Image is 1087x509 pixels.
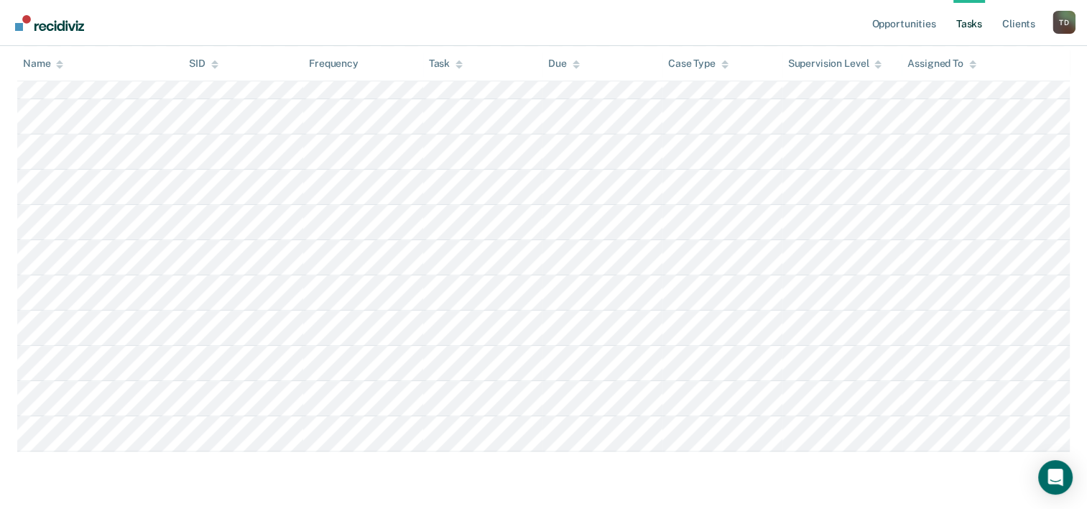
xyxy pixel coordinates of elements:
[189,58,218,70] div: SID
[907,58,976,70] div: Assigned To
[309,58,359,70] div: Frequency
[1053,11,1076,34] button: Profile dropdown button
[1038,460,1073,495] div: Open Intercom Messenger
[1053,11,1076,34] div: T D
[668,58,728,70] div: Case Type
[548,58,580,70] div: Due
[23,58,63,70] div: Name
[15,15,84,31] img: Recidiviz
[429,58,463,70] div: Task
[788,58,882,70] div: Supervision Level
